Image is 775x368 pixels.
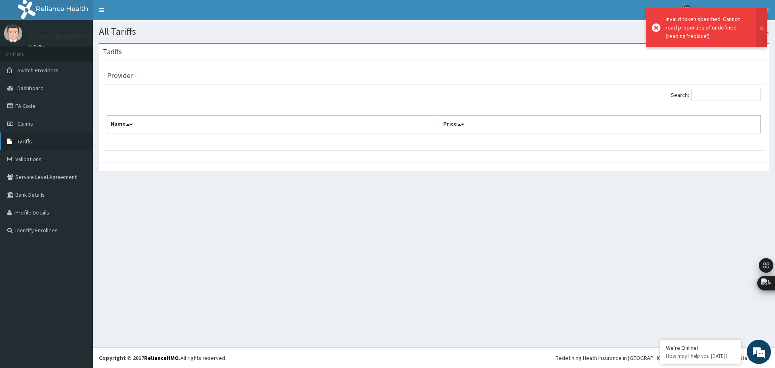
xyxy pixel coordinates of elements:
[99,26,769,37] h1: All Tariffs
[17,138,32,145] span: Tariffs
[666,15,749,40] div: Invalid token specified: Cannot read properties of undefined (reading 'replace')
[17,84,44,92] span: Dashboard
[93,347,775,368] footer: All rights reserved.
[671,89,761,101] label: Search:
[682,5,692,15] img: User Image
[28,44,48,50] a: Online
[99,354,180,362] strong: Copyright © 2017 .
[697,6,769,14] span: St Ives Specialist Family Clinic
[4,24,22,42] img: User Image
[103,48,122,55] h3: Tariffs
[440,116,761,134] th: Price
[144,354,179,362] a: RelianceHMO
[691,89,761,101] input: Search:
[107,72,137,79] h3: Provider -
[17,67,59,74] span: Switch Providers
[28,33,123,40] p: St Ives Specialist Family Clinic
[666,344,735,351] div: We're Online!
[555,354,769,362] div: Redefining Heath Insurance in [GEOGRAPHIC_DATA] using Telemedicine and Data Science!
[17,120,33,127] span: Claims
[666,353,735,360] p: How may I help you today?
[107,116,440,134] th: Name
